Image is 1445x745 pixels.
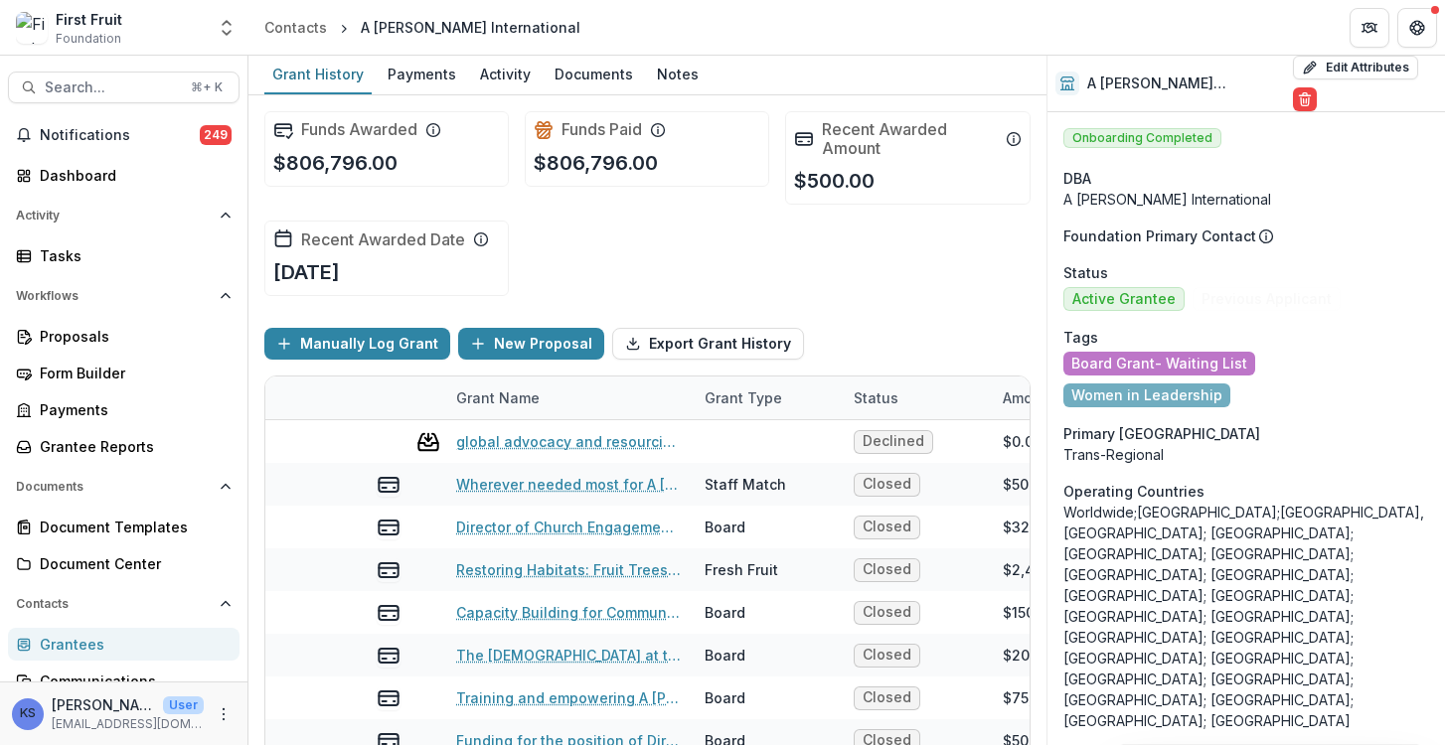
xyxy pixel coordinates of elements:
[794,166,875,196] p: $500.00
[863,519,911,535] span: Closed
[1063,168,1091,189] span: DBA
[1003,431,1043,452] div: $0.00
[456,645,681,666] a: The [DEMOGRAPHIC_DATA] at the heart of the solution to our global environmental challenges - 0061...
[705,602,745,623] div: Board
[8,547,240,580] a: Document Center
[547,60,641,88] div: Documents
[1072,291,1176,308] span: Active Grantee
[8,280,240,312] button: Open Workflows
[52,694,155,715] p: [PERSON_NAME]
[1063,423,1260,444] span: Primary [GEOGRAPHIC_DATA]
[863,561,911,578] span: Closed
[8,471,240,503] button: Open Documents
[40,326,224,347] div: Proposals
[256,13,588,42] nav: breadcrumb
[40,553,224,574] div: Document Center
[456,602,681,623] a: Capacity Building for Communications- A New Season of Leadership - 0061M000016y3zzQAA
[991,376,1140,419] div: Amount Awarded
[444,387,552,408] div: Grant Name
[693,376,842,419] div: Grant Type
[16,480,212,494] span: Documents
[1003,474,1059,495] div: $500.00
[8,511,240,543] a: Document Templates
[200,125,232,145] span: 249
[1063,481,1204,502] span: Operating Countries
[705,687,745,708] div: Board
[40,399,224,420] div: Payments
[20,707,36,720] div: Kelsie Salarda
[45,79,179,96] span: Search...
[213,8,241,48] button: Open entity switcher
[380,56,464,94] a: Payments
[842,376,991,419] div: Status
[8,430,240,463] a: Grantee Reports
[472,60,539,88] div: Activity
[1063,502,1429,731] p: Worldwide;[GEOGRAPHIC_DATA];[GEOGRAPHIC_DATA],[GEOGRAPHIC_DATA]; [GEOGRAPHIC_DATA]; [GEOGRAPHIC_D...
[456,474,681,495] a: Wherever needed most for A [PERSON_NAME]?s Project in the [GEOGRAPHIC_DATA] - 006UN000004N4dKYAS
[1071,387,1222,404] span: Women in Leadership
[377,644,401,668] button: view-payments
[8,588,240,620] button: Open Contacts
[212,702,236,726] button: More
[40,363,224,383] div: Form Builder
[163,696,204,714] p: User
[264,56,372,94] a: Grant History
[8,239,240,272] a: Tasks
[40,517,224,537] div: Document Templates
[1293,56,1418,79] button: Edit Attributes
[705,559,778,580] div: Fresh Fruit
[705,517,745,537] div: Board
[705,474,786,495] div: Staff Match
[1003,517,1091,537] div: $328,896.00
[8,665,240,697] a: Communications
[1003,687,1081,708] div: $75,000.00
[562,120,642,139] h2: Funds Paid
[8,320,240,353] a: Proposals
[8,393,240,426] a: Payments
[377,473,401,497] button: view-payments
[863,689,911,706] span: Closed
[456,431,681,452] a: global advocacy and resourcing - 0061600000rZsg3AAC
[264,17,327,38] div: Contacts
[1063,189,1429,210] div: A [PERSON_NAME] International
[264,328,450,360] button: Manually Log Grant
[40,670,224,691] div: Communications
[1063,128,1221,148] span: Onboarding Completed
[1063,327,1098,348] span: Tags
[456,687,681,708] a: Training and empowering A [PERSON_NAME]?s National Organizations - 006G000000XWPr5IAH
[8,628,240,661] a: Grantees
[1202,291,1332,308] span: Previous Applicant
[1087,75,1286,92] h2: A [PERSON_NAME] International
[534,148,658,178] p: $806,796.00
[361,17,580,38] div: A [PERSON_NAME] International
[1071,356,1247,372] span: Board Grant- Waiting List
[301,230,465,249] h2: Recent Awarded Date
[380,60,464,88] div: Payments
[1003,602,1087,623] div: $150,000.00
[16,209,212,223] span: Activity
[456,559,681,580] a: Restoring Habitats: Fruit Trees for 10 Schools - 0061M00001BWU1TQAX
[40,634,224,655] div: Grantees
[991,387,1132,408] div: Amount Awarded
[1397,8,1437,48] button: Get Help
[649,56,707,94] a: Notes
[1003,645,1091,666] div: $200,000.00
[863,476,911,493] span: Closed
[822,120,997,158] h2: Recent Awarded Amount
[377,601,401,625] button: view-payments
[56,30,121,48] span: Foundation
[377,686,401,710] button: view-payments
[1293,87,1317,111] button: Delete
[705,645,745,666] div: Board
[377,558,401,582] button: view-payments
[1003,559,1074,580] div: $2,400.00
[547,56,641,94] a: Documents
[8,159,240,192] a: Dashboard
[8,200,240,231] button: Open Activity
[863,433,924,450] span: Declined
[842,387,910,408] div: Status
[40,127,200,144] span: Notifications
[273,257,340,287] p: [DATE]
